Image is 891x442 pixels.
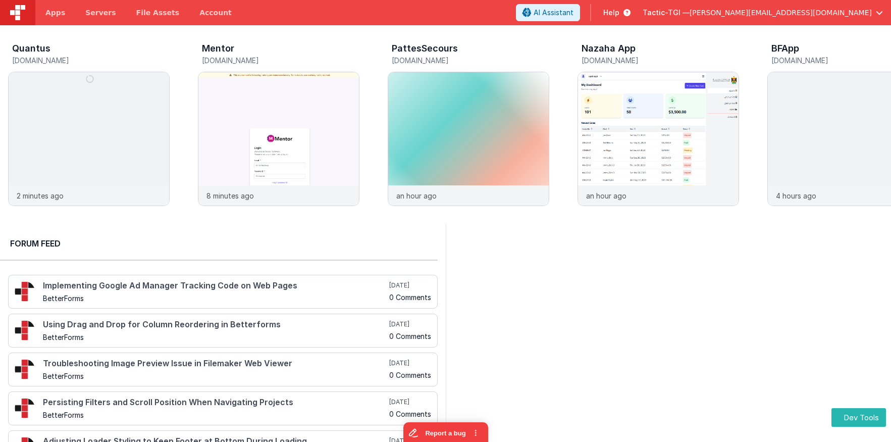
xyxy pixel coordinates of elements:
h5: BetterForms [43,372,387,380]
h3: Quantus [12,43,50,54]
h3: Nazaha App [582,43,636,54]
h5: [DOMAIN_NAME] [12,57,170,64]
h5: BetterForms [43,333,387,341]
a: Implementing Google Ad Manager Tracking Code on Web Pages BetterForms [DATE] 0 Comments [8,275,438,309]
h4: Persisting Filters and Scroll Position When Navigating Projects [43,398,387,407]
img: 295_2.png [15,281,35,302]
h4: Troubleshooting Image Preview Issue in Filemaker Web Viewer [43,359,387,368]
a: Using Drag and Drop for Column Reordering in Betterforms BetterForms [DATE] 0 Comments [8,314,438,348]
button: AI Assistant [516,4,580,21]
h5: [DATE] [389,398,431,406]
p: an hour ago [396,190,437,201]
h5: [DOMAIN_NAME] [392,57,549,64]
h5: 0 Comments [389,332,431,340]
h4: Implementing Google Ad Manager Tracking Code on Web Pages [43,281,387,290]
button: Tactic-TGI — [PERSON_NAME][EMAIL_ADDRESS][DOMAIN_NAME] [643,8,883,18]
span: Apps [45,8,65,18]
span: [PERSON_NAME][EMAIL_ADDRESS][DOMAIN_NAME] [690,8,872,18]
span: Tactic-TGI — [643,8,690,18]
span: AI Assistant [534,8,573,18]
p: 8 minutes ago [206,190,254,201]
img: 295_2.png [15,320,35,340]
a: Persisting Filters and Scroll Position When Navigating Projects BetterForms [DATE] 0 Comments [8,391,438,425]
h3: PattesSecours [392,43,458,54]
span: Help [603,8,619,18]
h5: 0 Comments [389,371,431,379]
span: Servers [85,8,116,18]
img: 295_2.png [15,359,35,379]
h3: BFApp [771,43,799,54]
h5: [DOMAIN_NAME] [202,57,359,64]
h5: [DOMAIN_NAME] [582,57,739,64]
p: an hour ago [586,190,626,201]
h4: Using Drag and Drop for Column Reordering in Betterforms [43,320,387,329]
h5: [DATE] [389,359,431,367]
h5: 0 Comments [389,410,431,418]
a: Troubleshooting Image Preview Issue in Filemaker Web Viewer BetterForms [DATE] 0 Comments [8,353,438,386]
img: 295_2.png [15,398,35,418]
h5: [DATE] [389,320,431,328]
h5: 0 Comments [389,293,431,301]
button: Dev Tools [831,408,886,427]
h2: Forum Feed [10,237,428,250]
h5: BetterForms [43,411,387,419]
p: 4 hours ago [776,190,816,201]
span: File Assets [136,8,180,18]
h3: Mentor [202,43,234,54]
h5: [DATE] [389,281,431,289]
h5: BetterForms [43,294,387,302]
